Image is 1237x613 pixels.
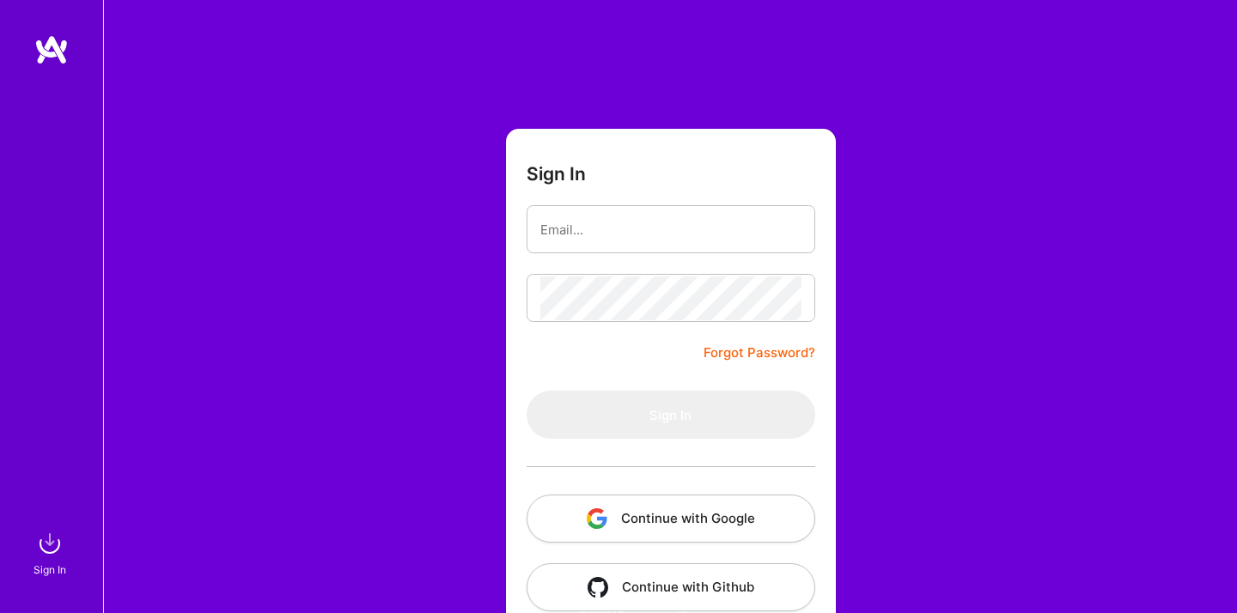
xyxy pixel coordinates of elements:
div: Sign In [34,561,66,579]
a: sign inSign In [36,526,67,579]
img: sign in [33,526,67,561]
a: Forgot Password? [704,343,815,363]
img: icon [587,508,607,529]
h3: Sign In [527,163,586,185]
button: Continue with Google [527,495,815,543]
button: Sign In [527,391,815,439]
img: icon [588,577,608,598]
button: Continue with Github [527,563,815,611]
input: Email... [540,208,801,252]
img: logo [34,34,69,65]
